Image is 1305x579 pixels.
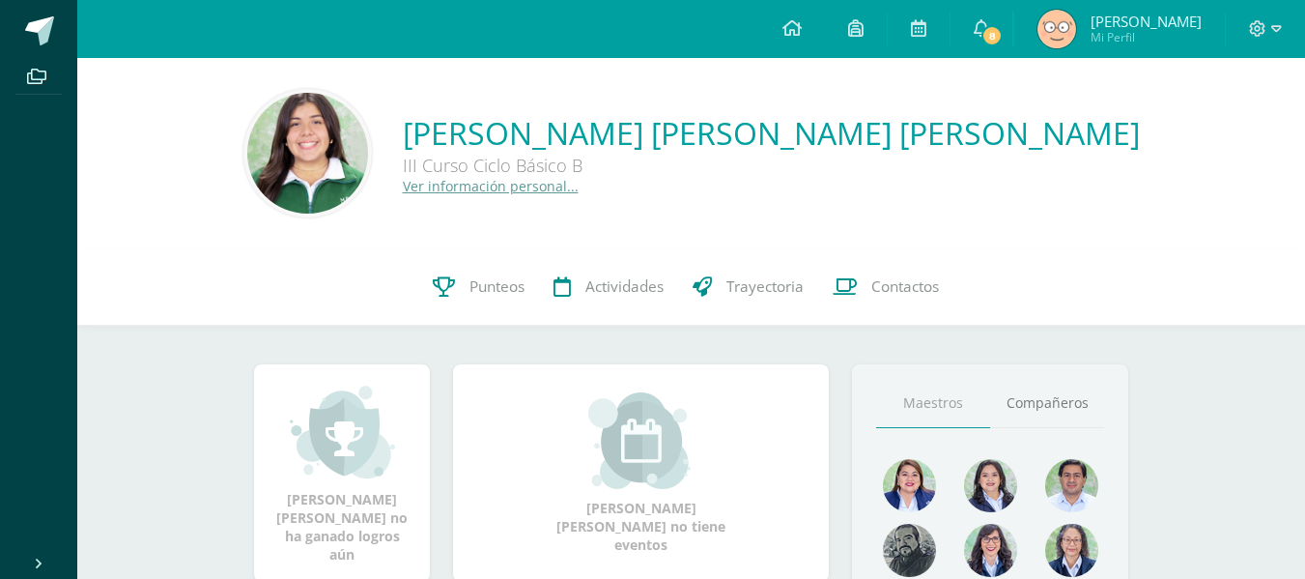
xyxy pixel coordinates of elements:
img: 68491b968eaf45af92dd3338bd9092c6.png [1045,524,1098,577]
img: event_small.png [588,392,694,489]
img: achievement_small.png [290,384,395,480]
img: b1da893d1b21f2b9f45fcdf5240f8abd.png [964,524,1017,577]
a: Ver información personal... [403,177,579,195]
a: Compañeros [990,379,1104,428]
span: [PERSON_NAME] [1091,12,1202,31]
div: III Curso Ciclo Básico B [403,154,982,177]
span: Mi Perfil [1091,29,1202,45]
a: Trayectoria [678,248,818,326]
span: Trayectoria [726,276,804,297]
img: 7775765ac5b93ea7f316c0cc7e2e0b98.png [1037,10,1076,48]
img: 135afc2e3c36cc19cf7f4a6ffd4441d1.png [883,459,936,512]
a: Contactos [818,248,953,326]
a: Punteos [418,248,539,326]
span: Actividades [585,276,664,297]
a: [PERSON_NAME] [PERSON_NAME] [PERSON_NAME] [403,112,1140,154]
span: Punteos [469,276,525,297]
span: Contactos [871,276,939,297]
img: fbba668b246c003fc420a1100c77b472.png [247,93,368,214]
img: 45e5189d4be9c73150df86acb3c68ab9.png [964,459,1017,512]
img: 1e7bfa517bf798cc96a9d855bf172288.png [1045,459,1098,512]
a: Actividades [539,248,678,326]
img: 4179e05c207095638826b52d0d6e7b97.png [883,524,936,577]
div: [PERSON_NAME] [PERSON_NAME] no ha ganado logros aún [273,384,411,564]
span: 8 [981,25,1003,46]
div: [PERSON_NAME] [PERSON_NAME] no tiene eventos [545,392,738,554]
a: Maestros [876,379,990,428]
